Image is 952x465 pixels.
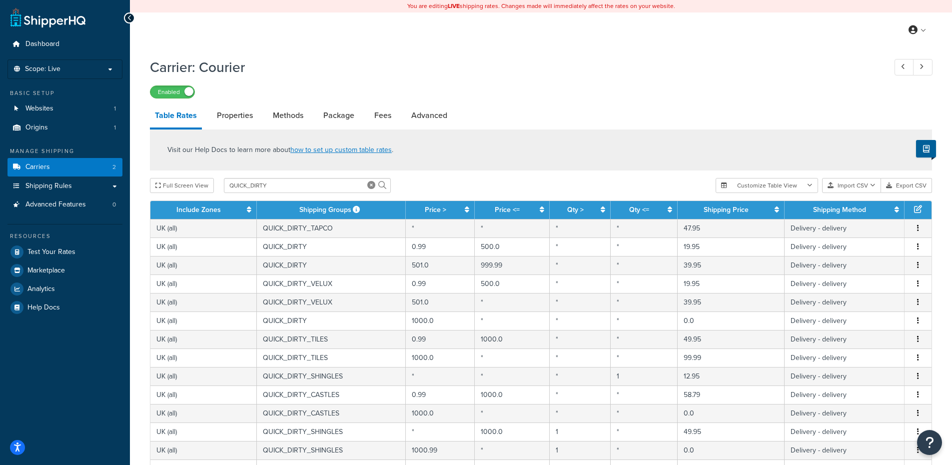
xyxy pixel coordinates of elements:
a: Analytics [7,280,122,298]
td: 58.79 [678,385,785,404]
td: Delivery - delivery [785,404,905,422]
a: Shipping Method [813,204,866,215]
td: 0.99 [406,274,475,293]
a: Include Zones [176,204,221,215]
td: 1000.99 [406,441,475,459]
td: 99.99 [678,348,785,367]
td: 501.0 [406,256,475,274]
td: Delivery - delivery [785,311,905,330]
span: Advanced Features [25,200,86,209]
td: Delivery - delivery [785,348,905,367]
a: Properties [212,103,258,127]
li: Origins [7,118,122,137]
span: Marketplace [27,266,65,275]
td: 47.95 [678,219,785,237]
td: Delivery - delivery [785,237,905,256]
td: UK (all) [150,422,257,441]
span: 1 [114,104,116,113]
td: UK (all) [150,385,257,404]
a: Qty > [567,204,584,215]
td: 501.0 [406,293,475,311]
td: QUICK_DIRTY [257,311,406,330]
button: Open Resource Center [917,430,942,455]
td: QUICK_DIRTY [257,237,406,256]
input: Search [224,178,391,193]
td: 1 [611,367,678,385]
span: Shipping Rules [25,182,72,190]
td: 39.95 [678,293,785,311]
span: Help Docs [27,303,60,312]
p: Visit our Help Docs to learn more about . [167,144,393,155]
td: 0.99 [406,237,475,256]
td: 1000.0 [406,348,475,367]
span: Analytics [27,285,55,293]
button: Export CSV [881,178,932,193]
span: 1 [114,123,116,132]
a: Dashboard [7,35,122,53]
td: 500.0 [475,274,550,293]
span: Origins [25,123,48,132]
li: Websites [7,99,122,118]
td: QUICK_DIRTY_CASTLES [257,404,406,422]
td: 19.95 [678,237,785,256]
div: Basic Setup [7,89,122,97]
td: 0.99 [406,385,475,404]
td: QUICK_DIRTY_VELUX [257,274,406,293]
a: Shipping Price [704,204,749,215]
button: Full Screen View [150,178,214,193]
li: Advanced Features [7,195,122,214]
td: 49.95 [678,422,785,441]
button: Show Help Docs [916,140,936,157]
div: Resources [7,232,122,240]
a: Table Rates [150,103,202,129]
span: Scope: Live [25,65,60,73]
td: Delivery - delivery [785,422,905,441]
td: 500.0 [475,237,550,256]
a: Qty <= [629,204,649,215]
span: Websites [25,104,53,113]
td: 12.95 [678,367,785,385]
td: Delivery - delivery [785,256,905,274]
li: Carriers [7,158,122,176]
a: Fees [369,103,396,127]
td: QUICK_DIRTY_CASTLES [257,385,406,404]
a: Previous Record [895,59,914,75]
li: Marketplace [7,261,122,279]
button: Customize Table View [716,178,818,193]
td: 0.0 [678,311,785,330]
td: QUICK_DIRTY_SHINGLES [257,367,406,385]
a: Advanced [406,103,452,127]
td: QUICK_DIRTY_VELUX [257,293,406,311]
td: Delivery - delivery [785,274,905,293]
td: 1000.0 [475,422,550,441]
label: Enabled [150,86,194,98]
td: Delivery - delivery [785,330,905,348]
td: 39.95 [678,256,785,274]
td: Delivery - delivery [785,385,905,404]
b: LIVE [448,1,460,10]
td: 19.95 [678,274,785,293]
td: UK (all) [150,274,257,293]
h1: Carrier: Courier [150,57,876,77]
a: Price <= [495,204,520,215]
a: Test Your Rates [7,243,122,261]
td: 1 [550,441,611,459]
td: 1000.0 [475,330,550,348]
a: Origins1 [7,118,122,137]
td: QUICK_DIRTY_SHINGLES [257,441,406,459]
td: UK (all) [150,256,257,274]
div: Manage Shipping [7,147,122,155]
td: 1000.0 [475,385,550,404]
td: QUICK_DIRTY_SHINGLES [257,422,406,441]
a: Package [318,103,359,127]
td: QUICK_DIRTY_TAPCO [257,219,406,237]
td: QUICK_DIRTY [257,256,406,274]
td: 1 [550,422,611,441]
td: 999.99 [475,256,550,274]
span: Dashboard [25,40,59,48]
td: Delivery - delivery [785,293,905,311]
td: QUICK_DIRTY_TILES [257,330,406,348]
